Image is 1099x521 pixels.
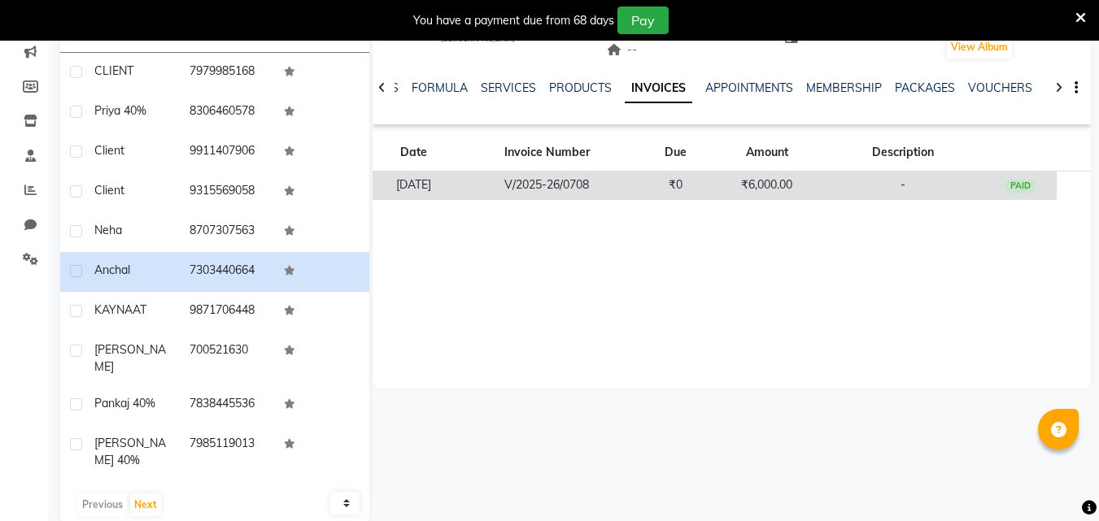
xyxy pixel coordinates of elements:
td: 8306460578 [180,93,275,132]
th: Date [373,134,454,171]
a: SERVICES [481,80,536,95]
td: 8707307563 [180,212,275,252]
a: MEMBERSHIP [806,80,882,95]
span: - [901,177,905,192]
button: Pay [617,7,669,34]
span: Pankaj 40% [94,396,155,410]
th: Amount [713,134,822,171]
td: 9315569058 [180,172,275,212]
span: KAYNAAT [94,302,146,317]
span: [PERSON_NAME] [94,342,166,374]
td: 9911407906 [180,132,275,172]
span: CLIENT [94,63,133,78]
button: View Album [947,36,1012,59]
td: 700521630 [180,332,275,385]
td: 9871706448 [180,292,275,332]
span: -- [607,42,638,57]
td: [DATE] [373,171,454,200]
span: Priya 40% [94,103,146,118]
a: FORMULA [412,80,468,95]
th: Description [822,134,984,171]
a: APPOINTMENTS [705,80,793,95]
span: [PERSON_NAME] 40% [94,436,166,467]
td: ₹6,000.00 [713,171,822,200]
th: Invoice Number [455,134,639,171]
td: 7985119013 [180,425,275,479]
span: Neha [94,223,122,237]
th: Due [639,134,713,171]
td: 7838445536 [180,385,275,425]
a: INVOICES [625,74,692,103]
td: ₹0 [639,171,713,200]
a: PRODUCTS [549,80,612,95]
div: You have a payment due from 68 days [413,12,614,29]
span: client [94,143,124,158]
span: client [94,183,124,198]
td: 7303440664 [180,252,275,292]
div: PAID [1005,180,1036,193]
a: PACKAGES [895,80,955,95]
td: 7979985168 [180,53,275,93]
td: V/2025-26/0708 [455,171,639,200]
span: Anchal [94,263,130,277]
a: VOUCHERS [968,80,1032,95]
button: Next [130,493,161,516]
